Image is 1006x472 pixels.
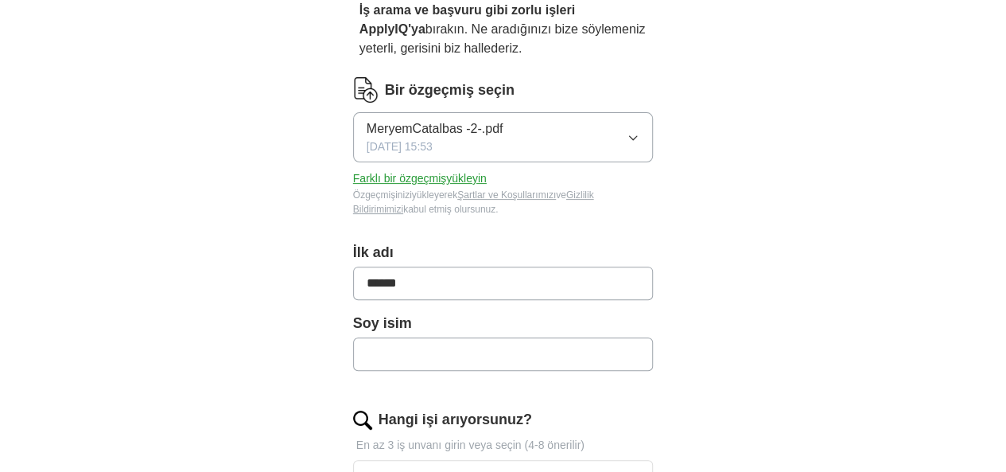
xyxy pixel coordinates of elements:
[353,315,412,331] font: Soy isim
[356,439,585,451] font: En az 3 iş unvanı girin veya seçin (4-8 önerilir)
[425,22,464,36] font: bırakın
[367,140,433,153] font: [DATE] 15:53
[353,189,412,201] font: Özgeçmişinizi
[379,412,532,427] font: Hangi işi arıyorsunuz?
[412,189,457,201] font: yükleyerek
[353,172,446,185] font: Farklı bir özgeçmiş
[353,244,394,260] font: İlk adı
[367,122,503,135] font: MeryemCatalbas -2-.pdf
[457,189,556,201] a: Şartlar ve Koşullarımızı
[353,411,372,430] img: search.png
[359,22,646,55] font: . Ne aradığınızı bize söylemeniz yeterli, gerisini biz hallederiz.
[385,82,515,98] font: Bir özgeçmiş seçin
[446,172,487,185] font: yükleyin
[495,204,498,215] font: .
[353,112,654,162] button: MeryemCatalbas -2-.pdf[DATE] 15:53
[403,204,495,215] font: kabul etmiş olursunuz
[556,189,566,201] font: ve
[353,170,487,187] button: Farklı bir özgeçmişyükleyin
[353,77,379,103] img: CV Simgesi
[359,3,575,36] font: İş arama ve başvuru gibi zorlu işleri ApplyIQ'ya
